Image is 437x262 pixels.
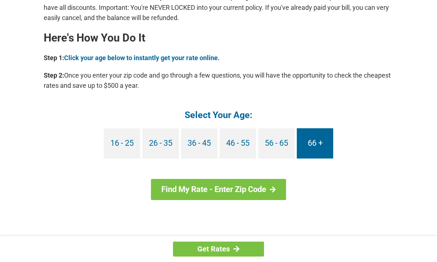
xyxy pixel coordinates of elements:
a: Click your age below to instantly get your rate online. [64,54,220,62]
a: Get Rates [173,242,264,257]
a: 46 - 55 [220,128,256,159]
h4: Select Your Age: [44,109,393,121]
b: Step 2: [44,71,64,79]
a: 36 - 45 [181,128,217,159]
b: Step 1: [44,54,64,62]
p: Once you enter your zip code and go through a few questions, you will have the opportunity to che... [44,70,393,91]
a: 56 - 65 [258,128,295,159]
a: Find My Rate - Enter Zip Code [151,179,286,200]
a: 26 - 35 [142,128,179,159]
h2: Here's How You Do It [44,32,393,44]
a: 66 + [297,128,333,159]
a: 16 - 25 [104,128,140,159]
